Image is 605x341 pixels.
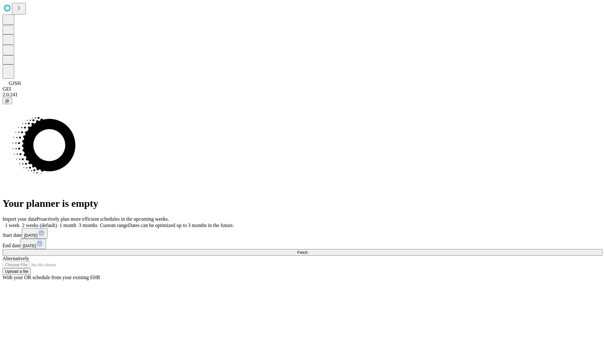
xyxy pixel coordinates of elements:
span: 1 week [5,223,20,228]
span: [DATE] [24,233,37,238]
span: Fetch [297,250,308,255]
button: Upload a file [3,268,31,275]
span: 3 months [79,223,97,228]
button: [DATE] [22,228,48,239]
span: Alternatively [3,256,29,261]
span: @ [5,99,9,103]
button: [DATE] [20,239,46,249]
span: 1 month [60,223,76,228]
div: End date [3,239,602,249]
h1: Your planner is empty [3,198,602,209]
span: 2 weeks (default) [22,223,57,228]
span: Proactively plan more efficient schedules in the upcoming weeks. [37,216,169,222]
span: GJSH [9,81,21,86]
div: Start date [3,228,602,239]
span: Dates can be optimized up to 3 months in the future. [128,223,234,228]
span: [DATE] [23,243,36,248]
button: Fetch [3,249,602,256]
span: Custom range [100,223,128,228]
span: With your OR schedule from your existing EHR [3,275,100,280]
span: Import your data [3,216,37,222]
div: 2.0.241 [3,92,602,98]
button: @ [3,98,12,104]
div: GEI [3,86,602,92]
